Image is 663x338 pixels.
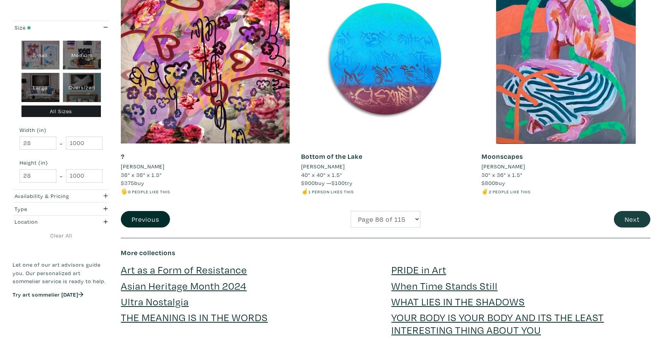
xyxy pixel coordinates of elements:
[13,203,109,215] button: Type
[13,291,83,298] a: Try art sommelier [DATE]
[128,189,170,195] small: 6 people like this
[482,179,505,186] span: buy
[13,306,109,322] iframe: Customer reviews powered by Trustpilot
[121,249,650,257] h6: More collections
[308,189,354,195] small: 1 person likes this
[331,179,345,186] span: $100
[482,187,650,196] li: ✌️
[391,295,525,308] a: WHAT LIES IN THE SHADOWS
[21,73,59,102] div: Large
[482,171,523,178] span: 30" x 36" x 1.5"
[301,179,353,186] span: buy — try
[63,73,101,102] div: Oversized
[121,162,290,171] a: [PERSON_NAME]
[121,179,144,186] span: buy
[15,23,82,32] div: Size
[60,138,63,148] span: -
[614,211,650,228] button: Next
[15,192,82,200] div: Availability & Pricing
[21,106,101,117] div: All Sizes
[121,179,134,186] span: $375
[301,171,342,178] span: 40" x 40" x 1.5"
[20,127,102,133] small: Width (in)
[301,162,345,171] li: [PERSON_NAME]
[391,263,446,276] a: PRIDE in Art
[121,187,290,196] li: 🖐️
[15,218,82,226] div: Location
[482,152,523,161] a: Moonscapes
[13,190,109,203] button: Availability & Pricing
[13,261,109,285] p: Let one of our art advisors guide you. Our personalized art sommelier service is ready to help.
[482,179,495,186] span: $800
[20,160,102,165] small: Height (in)
[121,162,165,171] li: [PERSON_NAME]
[121,295,189,308] a: Ultra Nostalgia
[391,279,498,292] a: When Time Stands Still
[489,189,531,195] small: 2 people like this
[21,41,59,70] div: Small
[482,162,525,171] li: [PERSON_NAME]
[301,187,470,196] li: ☝️
[13,216,109,228] button: Location
[60,171,63,181] span: -
[301,152,363,161] a: Bottom of the Lake
[121,263,247,276] a: Art as a Form of Resistance
[121,279,247,292] a: Asian Heritage Month 2024
[121,152,125,161] a: ?
[301,162,470,171] a: [PERSON_NAME]
[301,179,315,186] span: $900
[121,211,170,228] button: Previous
[482,162,650,171] a: [PERSON_NAME]
[13,231,109,240] a: Clear All
[63,41,101,70] div: Medium
[121,171,162,178] span: 36" x 36" x 1.5"
[15,205,82,213] div: Type
[121,310,268,324] a: THE MEANING IS IN THE WORDS
[13,21,109,34] button: Size
[391,310,604,336] a: YOUR BODY IS YOUR BODY AND ITS THE LEAST INTERESTING THING ABOUT YOU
